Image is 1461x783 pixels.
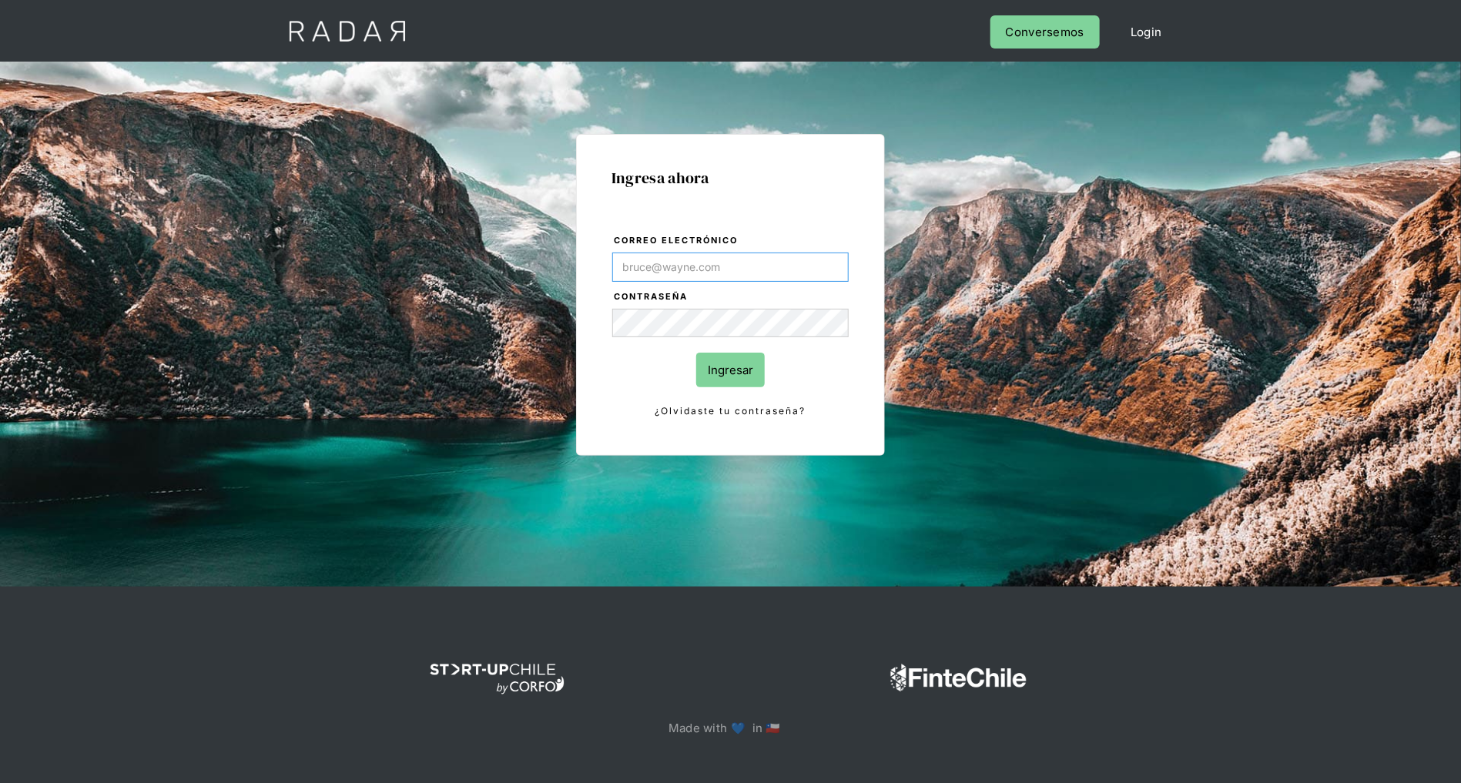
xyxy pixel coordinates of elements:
[990,15,1100,49] a: Conversemos
[696,353,765,387] input: Ingresar
[1115,15,1178,49] a: Login
[612,253,849,282] input: bruce@wayne.com
[612,403,849,420] a: ¿Olvidaste tu contraseña?
[614,289,849,305] label: Contraseña
[669,718,792,738] p: Made with 💙 in 🇨🇱
[612,233,849,420] form: Login Form
[612,169,849,186] h1: Ingresa ahora
[614,233,849,249] label: Correo electrónico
